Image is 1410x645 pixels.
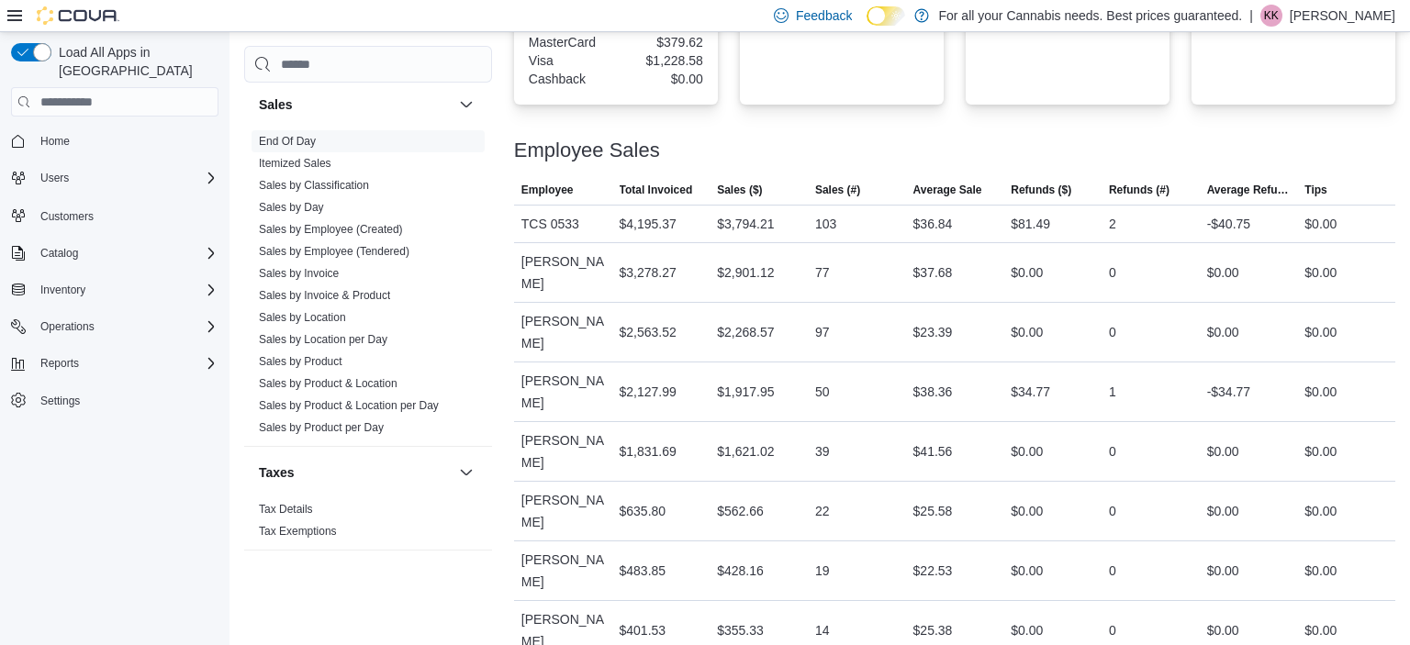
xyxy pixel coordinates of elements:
div: $37.68 [913,261,953,284]
button: Inventory [33,279,93,301]
span: Sales by Product [259,354,342,369]
div: $0.00 [1304,381,1337,403]
button: Taxes [455,462,477,484]
div: $22.53 [913,560,953,582]
div: $0.00 [1011,560,1043,582]
div: [PERSON_NAME] [514,362,612,421]
span: Catalog [33,242,218,264]
div: $0.00 [1011,261,1043,284]
div: $0.00 [1011,500,1043,522]
div: $0.00 [1304,261,1337,284]
div: $0.00 [1207,560,1239,582]
div: $2,901.12 [717,261,774,284]
div: 1 [1109,381,1116,403]
span: Sales by Location [259,310,346,325]
div: $379.62 [620,35,703,50]
span: Home [33,129,218,152]
div: $25.38 [913,619,953,641]
div: $0.00 [1207,440,1239,462]
button: Reports [4,350,226,376]
div: 0 [1109,560,1116,582]
a: Customers [33,206,101,228]
h3: Employee Sales [514,139,660,161]
span: Sales by Classification [259,178,369,193]
div: $0.00 [1304,560,1337,582]
div: $38.36 [913,381,953,403]
div: 2 [1109,213,1116,235]
div: 0 [1109,321,1116,343]
span: Sales by Location per Day [259,332,387,347]
div: Cashback [529,72,612,86]
input: Dark Mode [867,6,905,26]
button: Sales [455,94,477,116]
span: Sales by Invoice [259,266,339,281]
span: Catalog [40,246,78,261]
button: Taxes [259,463,452,482]
span: Reports [33,352,218,374]
span: Customers [33,204,218,227]
div: 0 [1109,261,1116,284]
span: Sales (#) [815,183,860,197]
div: $36.84 [913,213,953,235]
span: Load All Apps in [GEOGRAPHIC_DATA] [51,43,218,80]
div: $0.00 [1207,321,1239,343]
div: $355.33 [717,619,764,641]
a: Sales by Invoice [259,267,339,280]
div: [PERSON_NAME] [514,422,612,481]
div: $0.00 [1304,440,1337,462]
span: Sales by Day [259,200,324,215]
div: Kate Kerschner [1260,5,1282,27]
span: Users [40,171,69,185]
button: Users [4,165,226,191]
a: Home [33,130,77,152]
span: Inventory [33,279,218,301]
div: 103 [815,213,836,235]
a: Tax Exemptions [259,525,337,538]
span: Tips [1304,183,1326,197]
span: Sales ($) [717,183,762,197]
span: Sales by Product & Location [259,376,397,391]
div: -$40.75 [1207,213,1250,235]
div: $0.00 [1011,440,1043,462]
span: Settings [40,394,80,408]
div: $428.16 [717,560,764,582]
div: Visa [529,53,612,68]
a: Sales by Location [259,311,346,324]
button: Users [33,167,76,189]
div: $0.00 [1207,619,1239,641]
div: $3,794.21 [717,213,774,235]
div: $0.00 [1011,321,1043,343]
span: Operations [40,319,95,334]
a: Sales by Classification [259,179,369,192]
span: Home [40,134,70,149]
p: [PERSON_NAME] [1290,5,1395,27]
span: Feedback [796,6,852,25]
div: $2,268.57 [717,321,774,343]
div: $2,563.52 [620,321,677,343]
h3: Sales [259,95,293,114]
a: Itemized Sales [259,157,331,170]
button: Catalog [4,240,226,266]
button: Operations [4,314,226,339]
div: $2,127.99 [620,381,677,403]
span: Settings [33,389,218,412]
div: $562.66 [717,500,764,522]
span: Average Sale [913,183,982,197]
div: [PERSON_NAME] [514,303,612,361]
div: $1,917.95 [717,381,774,403]
span: Tax Details [259,502,313,517]
button: Customers [4,202,226,228]
div: 22 [815,500,830,522]
div: $0.00 [1207,261,1239,284]
div: $0.00 [1304,213,1337,235]
div: 14 [815,619,830,641]
span: Total Invoiced [620,183,693,197]
a: Sales by Employee (Tendered) [259,245,409,258]
span: Refunds (#) [1109,183,1169,197]
span: Dark Mode [867,26,867,27]
div: $1,228.58 [620,53,703,68]
span: Operations [33,316,218,338]
button: Settings [4,387,226,414]
span: Sales by Invoice & Product [259,288,390,303]
div: Sales [244,130,492,446]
